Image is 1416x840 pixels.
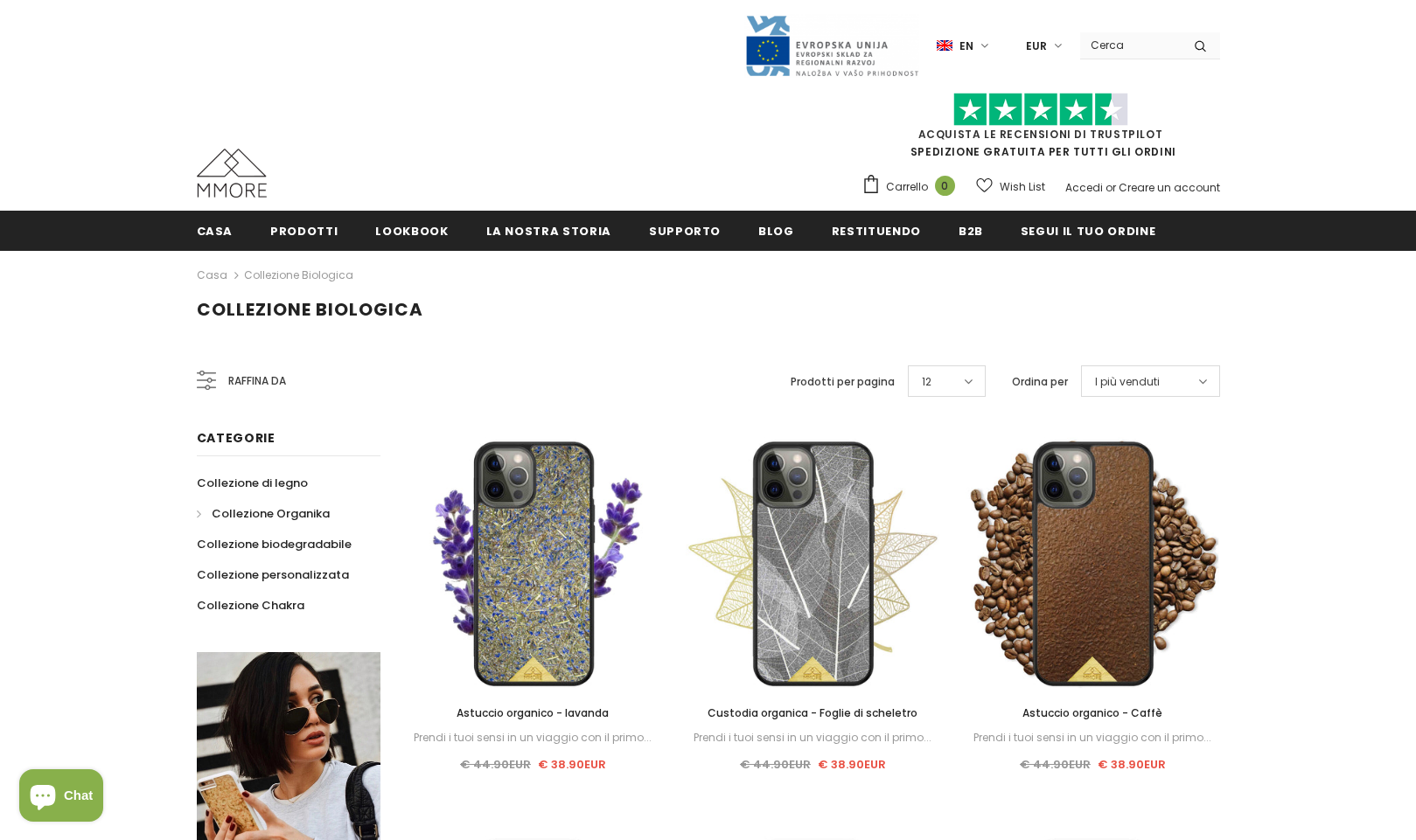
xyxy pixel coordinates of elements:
[197,559,349,590] a: Collezione personalizzata
[457,705,609,720] span: Astuccio organico - lavanda
[197,429,276,447] span: Categorie
[1106,180,1116,195] span: or
[375,211,448,250] a: Lookbook
[886,178,928,196] span: Carrello
[976,171,1045,202] a: Wish List
[959,38,973,55] span: en
[861,174,964,200] a: Carrello 0
[818,756,886,773] span: € 38.90EUR
[935,176,955,196] span: 0
[197,597,304,614] span: Collezione Chakra
[1022,705,1162,720] span: Astuccio organico - Caffè
[1098,756,1166,773] span: € 38.90EUR
[1080,32,1181,58] input: Search Site
[197,265,227,286] a: Casa
[197,211,234,250] a: Casa
[197,475,308,491] span: Collezione di legno
[686,704,939,723] a: Custodia organica - Foglie di scheletro
[1021,223,1155,240] span: Segui il tuo ordine
[922,373,931,391] span: 12
[1095,373,1160,391] span: I più venduti
[966,704,1219,723] a: Astuccio organico - Caffè
[197,149,267,198] img: Casi MMORE
[197,566,349,583] span: Collezione personalizzata
[486,223,611,240] span: La nostra storia
[744,14,919,78] img: Javni Razpis
[270,211,338,250] a: Prodotti
[686,728,939,747] div: Prendi i tuoi sensi in un viaggio con il primo...
[538,756,606,773] span: € 38.90EUR
[407,728,660,747] div: Prendi i tuoi sensi in un viaggio con il primo...
[953,93,1128,127] img: Fidati di Pilot Stars
[197,590,304,621] a: Collezione Chakra
[1026,38,1047,55] span: EUR
[407,704,660,723] a: Astuccio organico - lavanda
[197,536,352,552] span: Collezione biodegradabile
[244,267,353,282] a: Collezione biologica
[758,223,794,240] span: Blog
[228,371,286,391] span: Raffina da
[740,756,811,773] span: € 44.90EUR
[861,101,1220,159] span: SPEDIZIONE GRATUITA PER TUTTI GLI ORDINI
[744,38,919,52] a: Javni Razpis
[375,223,448,240] span: Lookbook
[758,211,794,250] a: Blog
[649,223,721,240] span: supporto
[197,529,352,559] a: Collezione biodegradabile
[197,468,308,498] a: Collezione di legno
[14,769,108,826] inbox-online-store-chat: Shopify online store chat
[197,223,234,240] span: Casa
[1000,178,1045,196] span: Wish List
[1020,756,1091,773] span: € 44.90EUR
[1065,180,1103,195] a: Accedi
[959,223,983,240] span: B2B
[270,223,338,240] span: Prodotti
[832,223,921,240] span: Restituendo
[966,728,1219,747] div: Prendi i tuoi sensi in un viaggio con il primo...
[937,38,952,53] img: i-lang-1.png
[197,297,423,322] span: Collezione biologica
[649,211,721,250] a: supporto
[460,756,531,773] span: € 44.90EUR
[959,211,983,250] a: B2B
[1119,180,1220,195] a: Creare un account
[708,705,917,720] span: Custodia organica - Foglie di scheletro
[1012,373,1068,391] label: Ordina per
[212,505,330,522] span: Collezione Organika
[918,127,1163,142] a: Acquista le recensioni di TrustPilot
[791,373,895,391] label: Prodotti per pagina
[486,211,611,250] a: La nostra storia
[1021,211,1155,250] a: Segui il tuo ordine
[832,211,921,250] a: Restituendo
[197,498,330,529] a: Collezione Organika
